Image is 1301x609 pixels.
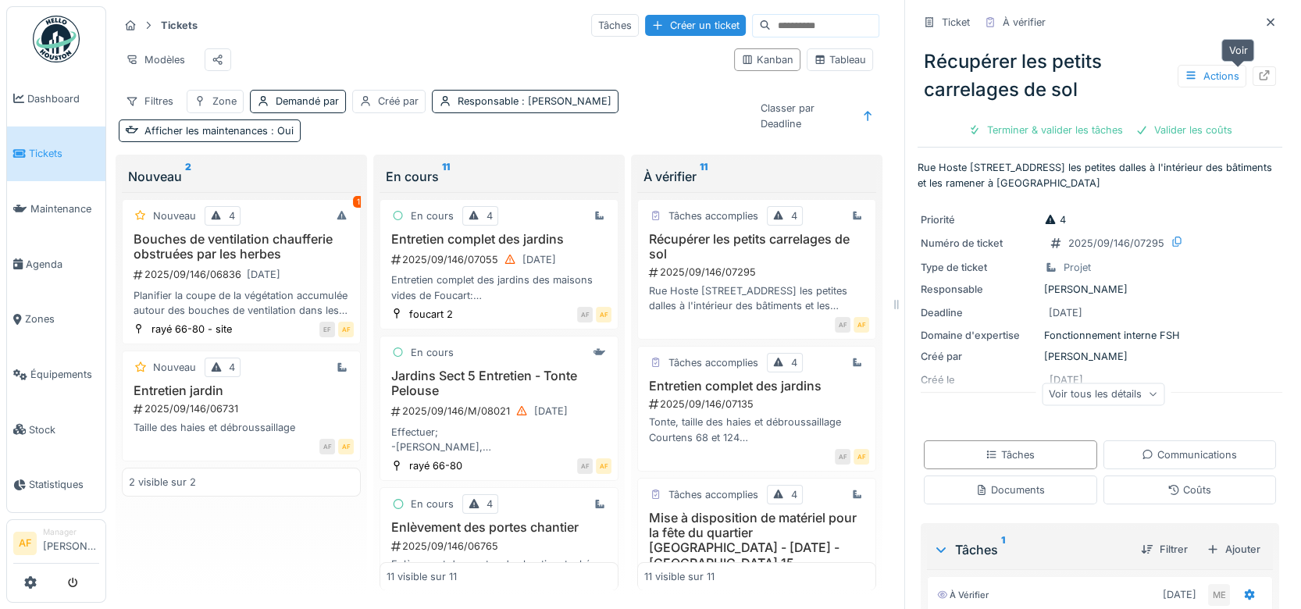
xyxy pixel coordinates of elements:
[1221,39,1254,62] div: Voir
[645,15,746,36] div: Créer un ticket
[522,252,556,267] div: [DATE]
[854,449,869,465] div: AF
[29,477,99,492] span: Statistiques
[13,532,37,555] li: AF
[155,18,204,33] strong: Tickets
[30,201,99,216] span: Maintenance
[7,292,105,347] a: Zones
[119,90,180,112] div: Filtres
[409,590,519,605] div: de craene 42-46 / fo...
[487,208,493,223] div: 4
[411,208,454,223] div: En cours
[390,250,611,269] div: 2025/09/146/07055
[577,307,593,322] div: AF
[33,16,80,62] img: Badge_color-CXgf-gQk.svg
[387,425,611,454] div: Effectuer; -[PERSON_NAME], - ELAGAGE LEGER, - DEBROUSSAILLAGE, -SOUFFLER LES PAPIERS PLUS CANNETT...
[918,160,1282,190] p: Rue Hoste [STREET_ADDRESS] les petites dalles à l'intérieur des bâtiments et les ramener à [GEOGR...
[29,146,99,161] span: Tickets
[1049,305,1082,320] div: [DATE]
[596,307,611,322] div: AF
[921,260,1038,275] div: Type de ticket
[814,52,866,67] div: Tableau
[596,590,611,606] div: AF
[921,305,1038,320] div: Deadline
[644,232,869,262] h3: Récupérer les petits carrelages de sol
[791,208,797,223] div: 4
[129,475,196,490] div: 2 visible sur 2
[229,360,235,375] div: 4
[411,497,454,511] div: En cours
[212,94,237,109] div: Zone
[644,511,869,571] h3: Mise à disposition de matériel pour la fête du quartier [GEOGRAPHIC_DATA] - [DATE] - [GEOGRAPHIC_...
[519,95,611,107] span: : [PERSON_NAME]
[1200,539,1267,560] div: Ajouter
[387,557,611,586] div: Enlèvement des portes de chantier stockées chez [PERSON_NAME], dans le jardin de la [GEOGRAPHIC_D...
[7,181,105,237] a: Maintenance
[353,196,364,208] div: 1
[153,208,196,223] div: Nouveau
[378,94,419,109] div: Créé par
[921,349,1279,364] div: [PERSON_NAME]
[7,237,105,292] a: Agenda
[921,282,1279,297] div: [PERSON_NAME]
[151,322,232,337] div: rayé 66-80 - site
[534,404,568,418] div: [DATE]
[132,265,354,284] div: 2025/09/146/06836
[596,458,611,474] div: AF
[390,401,611,421] div: 2025/09/146/M/08021
[411,345,454,360] div: En cours
[7,126,105,182] a: Tickets
[409,458,462,473] div: rayé 66-80
[338,322,354,337] div: AF
[185,167,191,186] sup: 2
[975,483,1045,497] div: Documents
[986,447,1035,462] div: Tâches
[7,347,105,402] a: Équipements
[387,232,611,247] h3: Entretien complet des jardins
[921,282,1038,297] div: Responsable
[1208,584,1230,606] div: ME
[835,317,850,333] div: AF
[835,449,850,465] div: AF
[1135,539,1194,560] div: Filtrer
[276,94,339,109] div: Demandé par
[229,208,235,223] div: 4
[700,167,708,186] sup: 11
[1042,383,1164,405] div: Voir tous les détails
[27,91,99,106] span: Dashboard
[668,487,758,502] div: Tâches accomplies
[442,167,450,186] sup: 11
[1142,447,1237,462] div: Communications
[129,232,354,262] h3: Bouches de ventilation chaufferie obstruées par les herbes
[409,307,453,322] div: foucart 2
[30,367,99,382] span: Équipements
[644,568,715,583] div: 11 visible sur 11
[7,71,105,126] a: Dashboard
[644,379,869,394] h3: Entretien complet des jardins
[668,208,758,223] div: Tâches accomplies
[387,272,611,302] div: Entretien complet des jardins des maisons vides de Foucart: De Foucart 2 à Foucart 26 De Foucart ...
[741,52,793,67] div: Kanban
[791,487,797,502] div: 4
[937,589,989,602] div: À vérifier
[591,14,639,37] div: Tâches
[668,355,758,370] div: Tâches accomplies
[7,458,105,513] a: Statistiques
[921,349,1038,364] div: Créé par
[132,401,354,416] div: 2025/09/146/06731
[791,355,797,370] div: 4
[1001,540,1005,559] sup: 1
[144,123,294,138] div: Afficher les maintenances
[128,167,355,186] div: Nouveau
[386,167,612,186] div: En cours
[338,439,354,454] div: AF
[647,265,869,280] div: 2025/09/146/07295
[1044,212,1066,227] div: 4
[387,520,611,535] h3: Enlèvement des portes chantier
[26,257,99,272] span: Agenda
[921,328,1038,343] div: Domaine d'expertise
[1178,65,1246,87] div: Actions
[1163,587,1196,602] div: [DATE]
[153,360,196,375] div: Nouveau
[1064,260,1091,275] div: Projet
